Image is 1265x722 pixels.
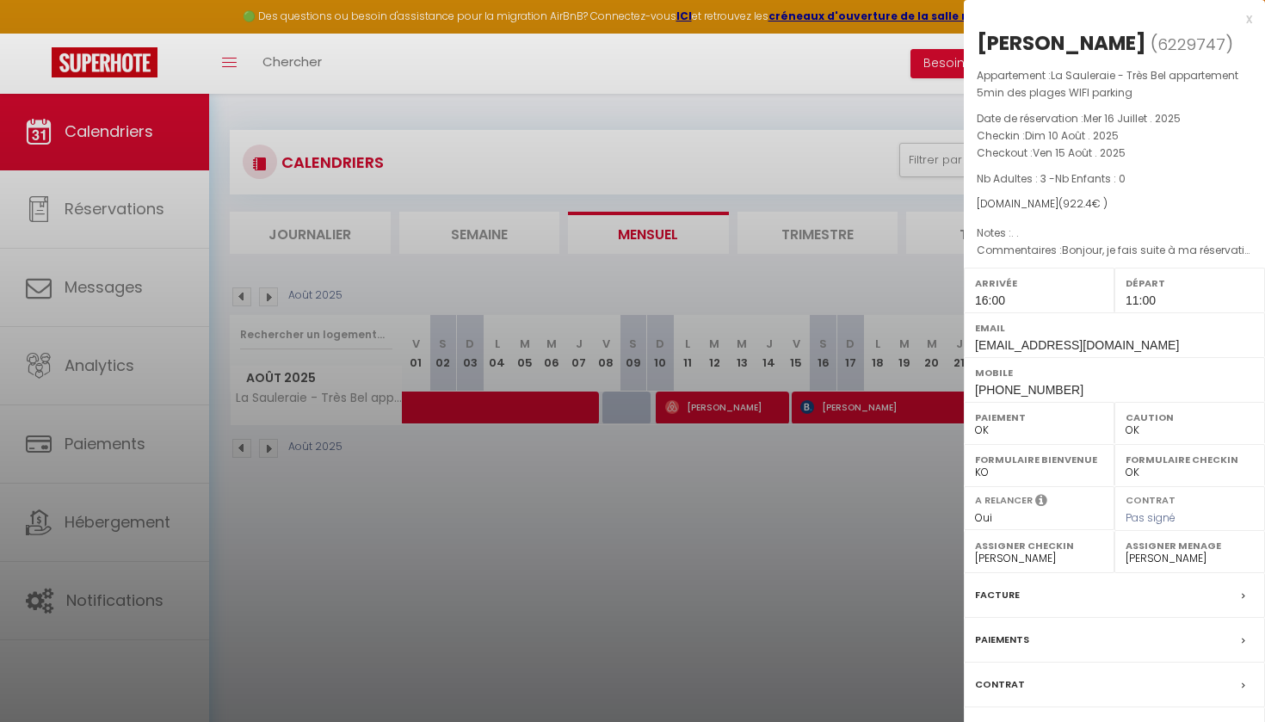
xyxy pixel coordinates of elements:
p: Notes : [977,225,1252,242]
label: Formulaire Checkin [1126,451,1254,468]
label: Paiements [975,631,1029,649]
i: Sélectionner OUI si vous souhaiter envoyer les séquences de messages post-checkout [1035,493,1047,512]
span: Nb Adultes : 3 - [977,171,1126,186]
div: [PERSON_NAME] [977,29,1146,57]
span: [EMAIL_ADDRESS][DOMAIN_NAME] [975,338,1179,352]
p: Date de réservation : [977,110,1252,127]
p: Checkout : [977,145,1252,162]
label: Email [975,319,1254,336]
span: 16:00 [975,293,1005,307]
span: Dim 10 Août . 2025 [1025,128,1119,143]
div: [DOMAIN_NAME] [977,196,1252,213]
label: Paiement [975,409,1103,426]
label: Facture [975,586,1020,604]
span: La Sauleraie - Très Bel appartement 5min des plages WIFI parking [977,68,1238,100]
label: Contrat [975,676,1025,694]
span: 6229747 [1157,34,1225,55]
p: Appartement : [977,67,1252,102]
span: Ven 15 Août . 2025 [1033,145,1126,160]
label: Mobile [975,364,1254,381]
span: 11:00 [1126,293,1156,307]
label: Formulaire Bienvenue [975,451,1103,468]
span: Nb Enfants : 0 [1055,171,1126,186]
label: Départ [1126,275,1254,292]
span: 922.4 [1063,196,1092,211]
span: Pas signé [1126,510,1176,525]
span: ( € ) [1058,196,1108,211]
p: Checkin : [977,127,1252,145]
div: x [964,9,1252,29]
label: Caution [1126,409,1254,426]
label: Assigner Checkin [975,537,1103,554]
label: Assigner Menage [1126,537,1254,554]
label: Contrat [1126,493,1176,504]
label: A relancer [975,493,1033,508]
span: . . [1011,225,1019,240]
button: Ouvrir le widget de chat LiveChat [14,7,65,59]
p: Commentaires : [977,242,1252,259]
span: ( ) [1151,32,1233,56]
span: [PHONE_NUMBER] [975,383,1083,397]
span: Mer 16 Juillet . 2025 [1083,111,1181,126]
label: Arrivée [975,275,1103,292]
